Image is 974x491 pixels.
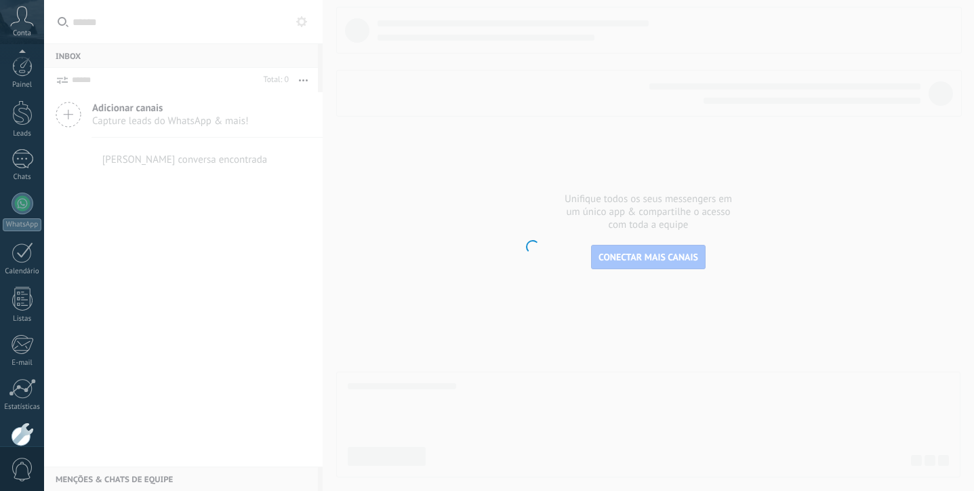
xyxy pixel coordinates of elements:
[3,130,42,138] div: Leads
[3,315,42,323] div: Listas
[3,403,42,412] div: Estatísticas
[3,267,42,276] div: Calendário
[13,29,31,38] span: Conta
[3,81,42,90] div: Painel
[3,173,42,182] div: Chats
[3,218,41,231] div: WhatsApp
[3,359,42,368] div: E-mail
